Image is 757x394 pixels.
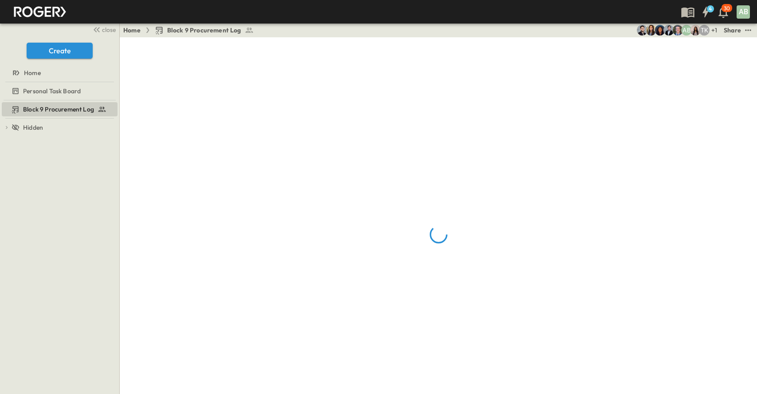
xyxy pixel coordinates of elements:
[2,85,116,97] a: Personal Task Board
[699,25,710,36] div: Teddy Khuong (tkhuong@guzmangc.com)
[672,25,683,36] img: Jared Salin (jsalin@cahill-sf.com)
[724,5,730,12] p: 30
[2,84,118,98] div: Personal Task Boardtest
[23,105,94,114] span: Block 9 Procurement Log
[23,123,43,132] span: Hidden
[709,5,712,12] h6: 4
[2,67,116,79] a: Home
[690,25,701,36] img: Raven Libunao (rlibunao@cahill-sf.com)
[123,26,141,35] a: Home
[27,43,93,59] button: Create
[646,25,656,36] img: Kim Bowen (kbowen@cahill-sf.com)
[681,25,692,36] div: Andrew Barreto (abarreto@guzmangc.com)
[637,25,647,36] img: Anthony Vazquez (avazquez@cahill-sf.com)
[24,68,41,77] span: Home
[167,26,241,35] span: Block 9 Procurement Log
[89,23,118,36] button: close
[737,5,750,19] div: AB
[2,102,118,116] div: Block 9 Procurement Logtest
[102,25,116,34] span: close
[23,87,81,96] span: Personal Task Board
[697,4,714,20] button: 4
[655,25,665,36] img: Olivia Khan (okhan@cahill-sf.com)
[711,26,720,35] p: + 1
[2,103,116,115] a: Block 9 Procurement Log
[123,26,259,35] nav: breadcrumbs
[743,25,753,36] button: test
[155,26,254,35] a: Block 9 Procurement Log
[736,4,751,20] button: AB
[663,25,674,36] img: Mike Daly (mdaly@cahill-sf.com)
[724,26,741,35] div: Share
